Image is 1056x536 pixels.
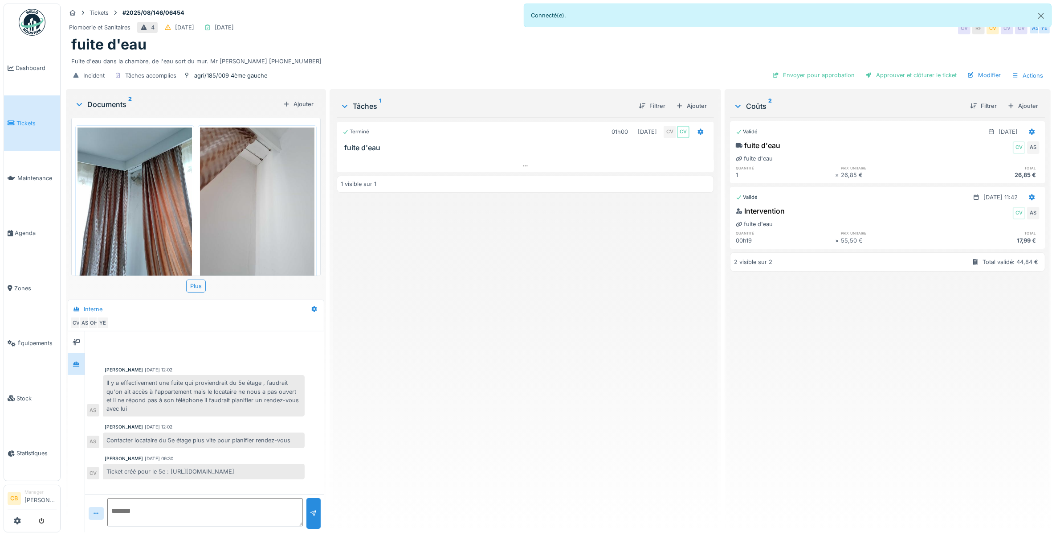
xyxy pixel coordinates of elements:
[862,69,960,81] div: Approuver et clôturer le ticket
[736,220,773,228] div: fuite d'eau
[75,99,279,110] div: Documents
[736,154,773,163] div: fuite d'eau
[342,128,369,136] div: Terminé
[1013,207,1025,219] div: CV
[987,22,999,34] div: CV
[1027,141,1040,154] div: AS
[972,22,985,34] div: RF
[964,69,1004,81] div: Modifier
[71,54,1045,66] div: Fuite d'eau dans la chambre, de l'eau sort du mur. Mr [PERSON_NAME] [PHONE_NUMBER]
[14,284,57,293] span: Zones
[1001,22,1013,34] div: CV
[105,424,143,430] div: [PERSON_NAME]
[105,367,143,373] div: [PERSON_NAME]
[16,64,57,72] span: Dashboard
[83,71,105,80] div: Incident
[16,394,57,403] span: Stock
[71,36,147,53] h1: fuite d'eau
[4,316,60,371] a: Équipements
[736,171,835,179] div: 1
[664,126,676,138] div: CV
[1029,22,1042,34] div: AS
[1008,69,1047,82] div: Actions
[841,236,940,245] div: 55,50 €
[103,464,305,479] div: Ticket créé pour le 5e : [URL][DOMAIN_NAME]
[736,230,835,236] h6: quantité
[340,101,632,111] div: Tâches
[612,128,628,136] div: 01h00
[736,206,785,216] div: Intervention
[736,140,780,151] div: fuite d'eau
[769,69,858,81] div: Envoyer pour approbation
[87,467,99,479] div: CV
[983,258,1038,266] div: Total validé: 44,84 €
[966,100,1000,112] div: Filtrer
[87,404,99,416] div: AS
[4,261,60,316] a: Zones
[24,489,57,508] li: [PERSON_NAME]
[97,317,109,329] div: YE
[103,375,305,416] div: Il y a effectivement une fuite qui proviendrait du 5e étage , faudrait qu'on ait accès à l'appart...
[841,230,940,236] h6: prix unitaire
[17,339,57,347] span: Équipements
[215,23,234,32] div: [DATE]
[341,180,376,188] div: 1 visible sur 1
[175,23,194,32] div: [DATE]
[983,193,1018,202] div: [DATE] 11:42
[379,101,381,111] sup: 1
[940,230,1040,236] h6: total
[84,305,102,313] div: Interne
[677,126,689,138] div: CV
[145,455,173,462] div: [DATE] 09:30
[279,98,317,110] div: Ajouter
[125,71,176,80] div: Tâches accomplies
[736,194,758,201] div: Validé
[4,371,60,425] a: Stock
[16,119,57,128] span: Tickets
[736,128,758,136] div: Validé
[1004,100,1042,112] div: Ajouter
[344,144,710,152] h3: fuite d'eau
[4,95,60,150] a: Tickets
[87,436,99,448] div: AS
[15,229,57,237] span: Agenda
[200,128,314,280] img: swxg8pd5wjhgk79hugorn5zsj2kj
[940,171,1040,179] div: 26,85 €
[734,258,772,266] div: 2 visible sur 2
[1031,4,1051,28] button: Close
[734,101,963,111] div: Coûts
[1038,22,1051,34] div: YE
[8,492,21,505] li: CB
[105,455,143,462] div: [PERSON_NAME]
[151,23,155,32] div: 4
[119,8,188,17] strong: #2025/08/146/06454
[77,128,192,280] img: hiwgrtmcqmmo4rfvg0z08wkdqt06
[524,4,1052,27] div: Connecté(e).
[4,151,60,206] a: Maintenance
[768,101,772,111] sup: 2
[1015,22,1027,34] div: CV
[635,100,669,112] div: Filtrer
[16,449,57,458] span: Statistiques
[4,206,60,260] a: Agenda
[88,317,100,329] div: OH
[4,41,60,95] a: Dashboard
[841,171,940,179] div: 26,85 €
[736,165,835,171] h6: quantité
[835,236,841,245] div: ×
[673,100,710,112] div: Ajouter
[17,174,57,182] span: Maintenance
[194,71,267,80] div: agri/185/009 4ème gauche
[8,489,57,510] a: CB Manager[PERSON_NAME]
[958,22,970,34] div: CV
[186,280,206,293] div: Plus
[79,317,91,329] div: AS
[841,165,940,171] h6: prix unitaire
[638,128,657,136] div: [DATE]
[940,236,1040,245] div: 17,99 €
[70,317,82,329] div: CV
[1013,141,1025,154] div: CV
[24,489,57,495] div: Manager
[128,99,132,110] sup: 2
[999,128,1018,136] div: [DATE]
